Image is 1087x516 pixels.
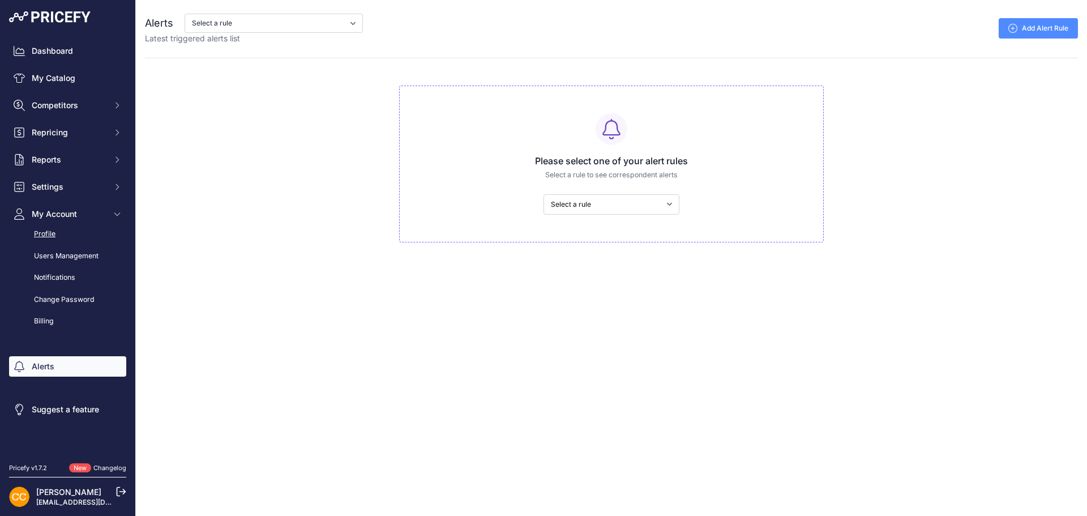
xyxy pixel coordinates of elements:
span: My Account [32,208,106,220]
span: Settings [32,181,106,193]
a: Notifications [9,268,126,288]
a: Suggest a feature [9,399,126,420]
a: Alerts [9,356,126,377]
span: New [69,463,91,473]
a: Users Management [9,246,126,266]
button: My Account [9,204,126,224]
div: Pricefy v1.7.2 [9,463,47,473]
a: Changelog [93,464,126,472]
a: My Catalog [9,68,126,88]
p: Latest triggered alerts list [145,33,363,44]
button: Repricing [9,122,126,143]
span: Alerts [145,17,173,29]
span: Reports [32,154,106,165]
a: Change Password [9,290,126,310]
span: Competitors [32,100,106,111]
button: Settings [9,177,126,197]
button: Reports [9,150,126,170]
a: Dashboard [9,41,126,61]
nav: Sidebar [9,41,126,450]
a: Add Alert Rule [999,18,1078,39]
p: Select a rule to see correspondent alerts [409,170,814,181]
h3: Please select one of your alert rules [409,154,814,168]
a: Billing [9,312,126,331]
a: Profile [9,224,126,244]
span: Repricing [32,127,106,138]
img: Pricefy Logo [9,11,91,23]
a: [EMAIL_ADDRESS][DOMAIN_NAME] [36,498,155,506]
button: Competitors [9,95,126,116]
a: [PERSON_NAME] [36,487,101,497]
